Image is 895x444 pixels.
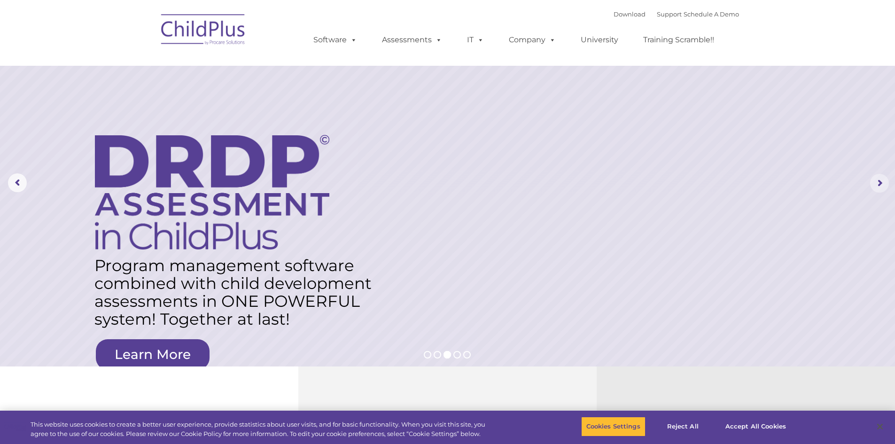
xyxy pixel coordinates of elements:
[304,31,366,49] a: Software
[156,8,250,55] img: ChildPlus by Procare Solutions
[657,10,682,18] a: Support
[634,31,724,49] a: Training Scramble!!
[571,31,628,49] a: University
[31,420,492,438] div: This website uses cookies to create a better user experience, provide statistics about user visit...
[581,417,646,436] button: Cookies Settings
[720,417,791,436] button: Accept All Cookies
[95,135,329,249] img: DRDP Assessment in ChildPlus
[96,339,210,370] a: Learn More
[614,10,739,18] font: |
[684,10,739,18] a: Schedule A Demo
[870,416,890,437] button: Close
[373,31,451,49] a: Assessments
[499,31,565,49] a: Company
[131,62,159,69] span: Last name
[458,31,493,49] a: IT
[131,101,171,108] span: Phone number
[94,257,381,328] rs-layer: Program management software combined with child development assessments in ONE POWERFUL system! T...
[654,417,712,436] button: Reject All
[614,10,646,18] a: Download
